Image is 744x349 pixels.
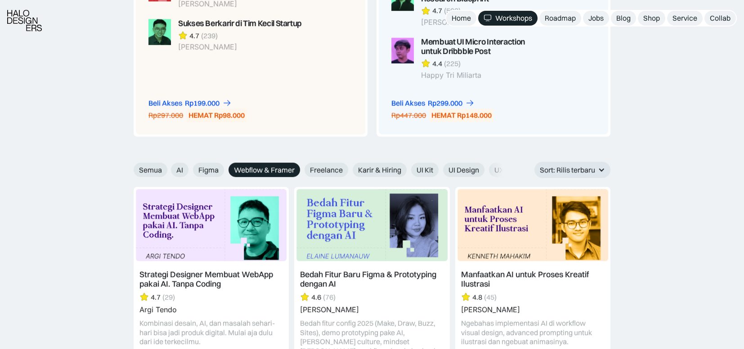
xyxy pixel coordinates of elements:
div: [PERSON_NAME] [PERSON_NAME] [421,18,546,27]
div: Membuat UI Micro Interaction untuk Dribbble Post [421,37,546,56]
div: Rp199.000 [185,98,220,108]
span: Webflow & Framer [234,165,295,175]
div: HEMAT Rp98.000 [188,110,245,120]
div: Workshops [495,13,532,23]
a: Membuat UI Micro Interaction untuk Dribbble Post4.4(225)Happy Tri Miliarta [391,37,546,80]
a: Roadmap [539,11,581,26]
div: (225) [444,59,461,68]
span: Semua [139,165,162,175]
a: Blog [611,11,636,26]
div: Blog [616,13,631,23]
a: Shop [638,11,665,26]
span: AI [176,165,183,175]
div: Happy Tri Miliarta [421,71,546,80]
div: Shop [643,13,660,23]
div: Service [672,13,697,23]
div: Rp299.000 [428,98,462,108]
div: (503) [444,6,461,15]
div: Rp447.000 [391,110,426,120]
div: Rp297.000 [148,110,183,120]
div: Jobs [588,13,604,23]
div: Sukses Berkarir di Tim Kecil Startup [178,19,302,28]
div: Home [452,13,471,23]
form: Email Form [134,163,507,177]
div: (239) [201,31,218,40]
a: Collab [704,11,736,26]
div: 4.7 [189,31,199,40]
div: 4.4 [432,59,442,68]
div: [PERSON_NAME] [178,43,302,51]
div: Collab [710,13,731,23]
span: Figma [198,165,219,175]
div: Beli Akses [391,98,425,108]
div: Beli Akses [148,98,182,108]
a: Home [446,11,476,26]
a: Service [667,11,703,26]
span: Karir & Hiring [358,165,401,175]
a: Jobs [583,11,609,26]
div: Sort: Rilis terbaru [534,162,610,178]
a: Beli AksesRp199.000 [148,98,232,108]
span: UI Kit [417,165,433,175]
div: Roadmap [545,13,576,23]
a: Beli AksesRp299.000 [391,98,475,108]
div: HEMAT Rp148.000 [431,110,492,120]
span: UI Design [448,165,479,175]
a: Sukses Berkarir di Tim Kecil Startup4.7(239)[PERSON_NAME] [148,19,303,52]
a: Workshops [478,11,538,26]
span: UX Design [494,165,528,175]
div: Sort: Rilis terbaru [540,165,595,175]
div: 4.7 [432,6,442,15]
span: Freelance [310,165,343,175]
